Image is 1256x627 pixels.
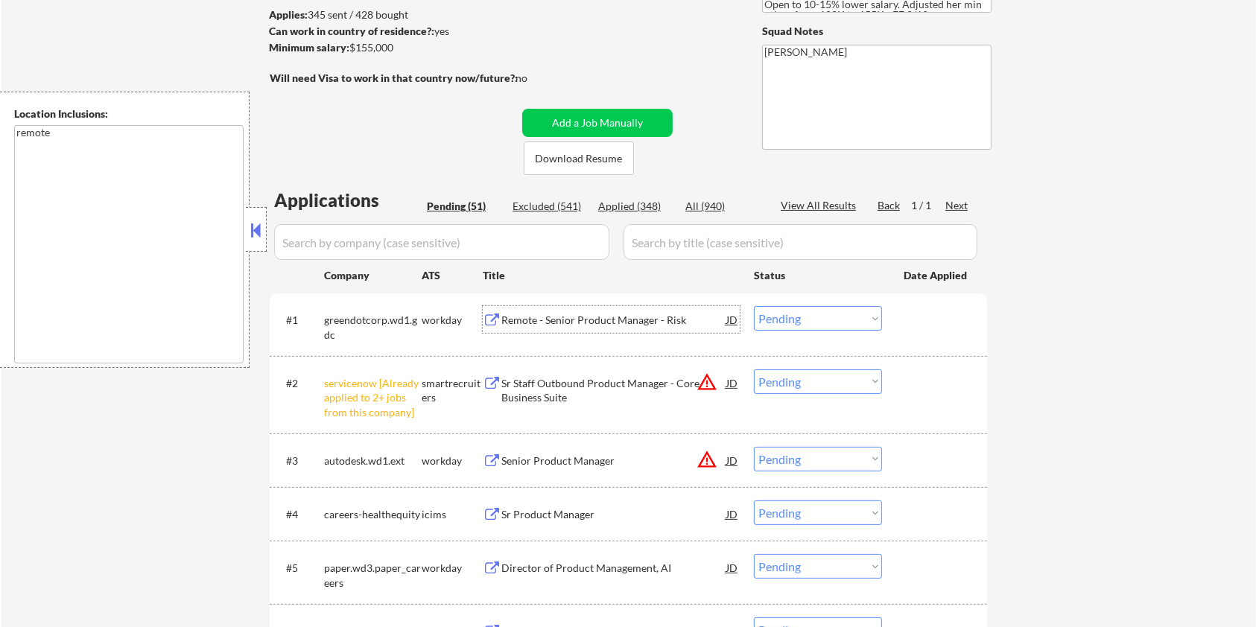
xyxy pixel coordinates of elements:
[422,268,483,283] div: ATS
[274,224,609,260] input: Search by company (case sensitive)
[427,199,501,214] div: Pending (51)
[725,306,740,333] div: JD
[286,561,312,576] div: #5
[324,507,422,522] div: careers-healthequity
[286,453,312,468] div: #3
[522,109,673,137] button: Add a Job Manually
[501,313,726,328] div: Remote - Senior Product Manager - Risk
[286,313,312,328] div: #1
[483,268,740,283] div: Title
[697,372,717,392] button: warning_amber
[324,453,422,468] div: autodesk.wd1.ext
[598,199,673,214] div: Applied (348)
[501,507,726,522] div: Sr Product Manager
[697,449,717,470] button: warning_amber
[516,71,558,86] div: no
[754,261,882,288] div: Status
[945,198,969,213] div: Next
[911,198,945,213] div: 1 / 1
[422,376,483,405] div: smartrecruiters
[762,24,992,39] div: Squad Notes
[513,199,587,214] div: Excluded (541)
[269,8,308,21] strong: Applies:
[270,71,518,84] strong: Will need Visa to work in that country now/future?:
[624,224,977,260] input: Search by title (case sensitive)
[324,313,422,342] div: greendotcorp.wd1.gdc
[524,141,634,175] button: Download Resume
[725,500,740,527] div: JD
[878,198,901,213] div: Back
[324,376,422,420] div: servicenow [Already applied to 2+ jobs from this company]
[685,199,760,214] div: All (940)
[725,554,740,581] div: JD
[324,268,422,283] div: Company
[286,507,312,522] div: #4
[422,507,483,522] div: icims
[422,313,483,328] div: workday
[501,376,726,405] div: Sr Staff Outbound Product Manager - Core Business Suite
[269,25,434,37] strong: Can work in country of residence?:
[781,198,860,213] div: View All Results
[274,191,422,209] div: Applications
[269,40,517,55] div: $155,000
[725,447,740,474] div: JD
[269,7,517,22] div: 345 sent / 428 bought
[286,376,312,391] div: #2
[269,24,513,39] div: yes
[501,453,726,468] div: Senior Product Manager
[501,561,726,576] div: Director of Product Management, AI
[725,369,740,396] div: JD
[422,453,483,468] div: workday
[14,106,244,121] div: Location Inclusions:
[904,268,969,283] div: Date Applied
[269,41,349,54] strong: Minimum salary:
[422,561,483,576] div: workday
[324,561,422,590] div: paper.wd3.paper_careers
